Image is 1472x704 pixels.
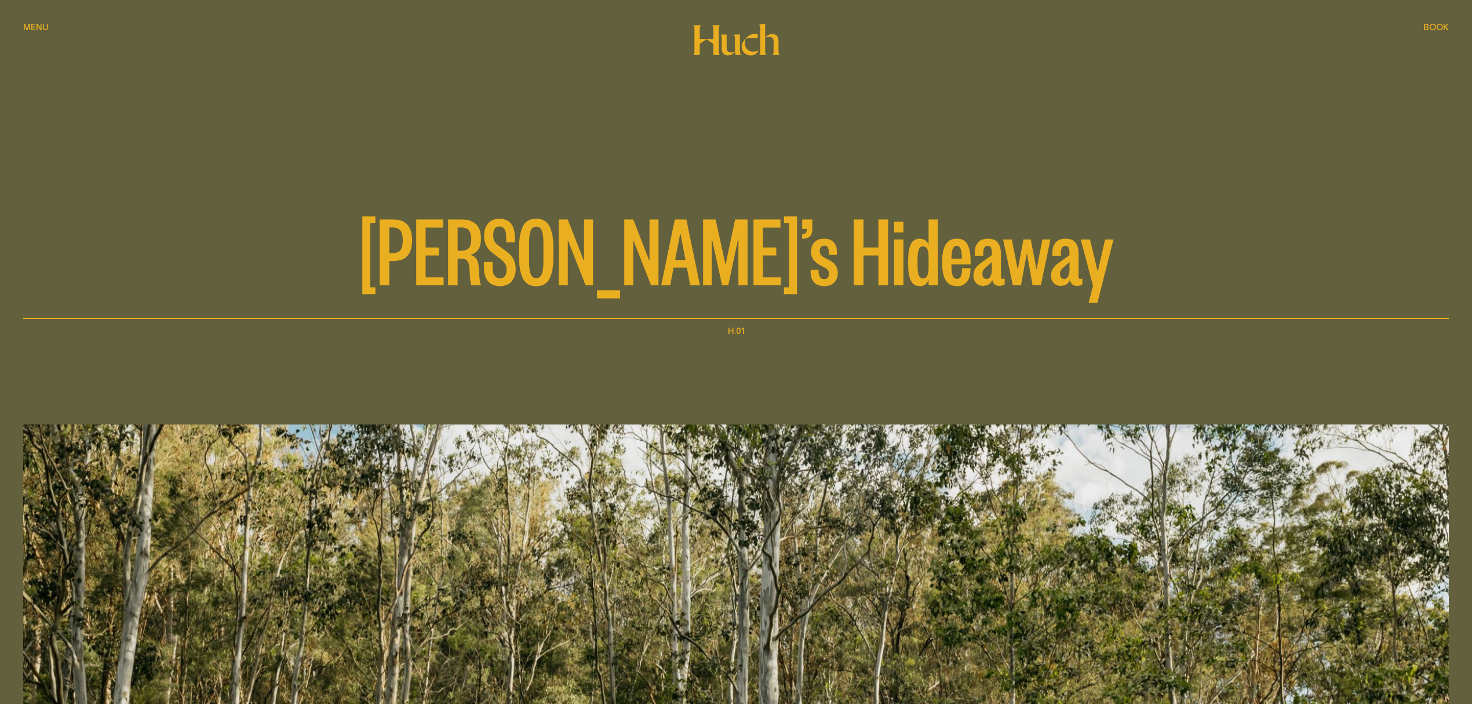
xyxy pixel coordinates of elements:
span: [PERSON_NAME]’s Hideaway [359,201,1113,293]
h1: H.01 [728,324,745,338]
span: Book [1423,23,1449,31]
button: show menu [23,21,49,35]
span: Menu [23,23,49,31]
button: show booking tray [1423,21,1449,35]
